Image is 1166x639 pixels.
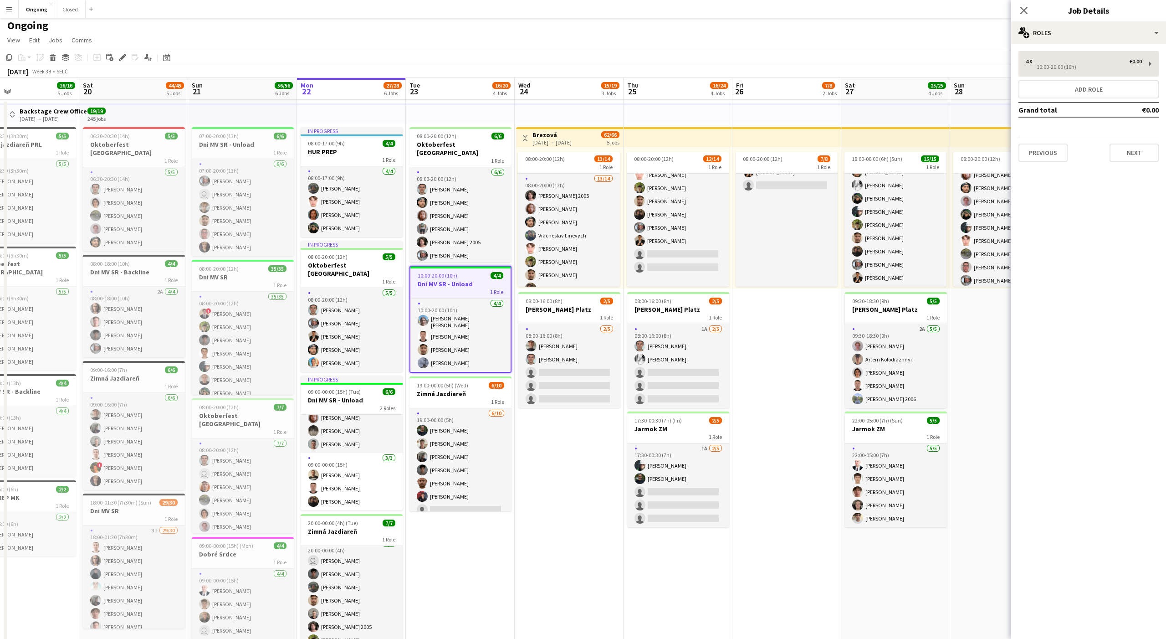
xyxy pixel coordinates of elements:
h3: Dni MV SR [192,273,294,281]
div: 3 Jobs [602,90,619,97]
span: 4/4 [56,380,69,386]
span: Comms [72,36,92,44]
app-card-role: 2A5/509:30-18:30 (9h)[PERSON_NAME]Artem Kolodiazhnyi[PERSON_NAME][PERSON_NAME][PERSON_NAME] 2006 [845,324,947,408]
app-job-card: 17:30-00:30 (7h) (Fri)2/5Jarmok ZM1 Role1A2/517:30-00:30 (7h)[PERSON_NAME][PERSON_NAME] [627,412,729,527]
span: 5/5 [927,298,940,304]
h3: Dni MV SR - Unload [410,280,511,288]
app-card-role: 3/309:00-20:00 (11h)[PERSON_NAME][PERSON_NAME][PERSON_NAME] [301,396,403,453]
span: 07:00-20:00 (13h) [199,133,239,139]
a: View [4,34,24,46]
span: 08:00-20:00 (12h) [199,265,239,272]
span: 26 [735,86,743,97]
h3: HUR PREP [301,148,403,156]
app-job-card: In progress08:00-17:00 (9h)4/4HUR PREP1 Role4/408:00-17:00 (9h)[PERSON_NAME][PERSON_NAME][PERSON_... [301,127,403,237]
app-card-role: 13/1408:00-20:00 (12h)[PERSON_NAME] 2005[PERSON_NAME][PERSON_NAME]Viacheslav Linevych[PERSON_NAME... [518,174,620,390]
app-job-card: 22:00-05:00 (7h) (Sun)5/5Jarmok ZM1 Role5/522:00-05:00 (7h)[PERSON_NAME][PERSON_NAME][PERSON_NAME... [845,412,947,527]
div: Roles [1011,22,1166,44]
app-card-role: 6/609:00-16:00 (7h)[PERSON_NAME][PERSON_NAME][PERSON_NAME][PERSON_NAME]![PERSON_NAME][PERSON_NAME] [83,393,185,490]
span: 1 Role [56,149,69,156]
span: 08:00-20:00 (12h) [199,404,239,411]
span: 09:00-00:00 (15h) (Tue) [308,388,361,395]
span: 23 [408,86,420,97]
div: [DATE] → [DATE] [532,139,572,146]
app-card-role: 6/1019:00-00:00 (5h)[PERSON_NAME][PERSON_NAME][PERSON_NAME][PERSON_NAME][PERSON_NAME][PERSON_NAME] [409,408,511,558]
span: 08:00-20:00 (12h) [743,155,782,162]
app-job-card: 06:30-20:30 (14h)5/5Oktoberfest [GEOGRAPHIC_DATA]1 Role5/506:30-20:30 (14h)[PERSON_NAME][PERSON_N... [83,127,185,251]
span: 1 Role [273,149,286,156]
span: 1 Role [600,314,613,321]
button: Next [1110,144,1159,162]
span: 28 [952,86,965,97]
app-job-card: 10:00-20:00 (10h)4/4Dni MV SR - Unload1 Role4/410:00-20:00 (10h)[PERSON_NAME] [PERSON_NAME][PERSO... [409,266,511,373]
span: 12/14 [703,155,721,162]
h3: Job Details [1011,5,1166,16]
app-job-card: 18:00-00:00 (6h) (Sun)15/151 Role[PERSON_NAME][PERSON_NAME][PERSON_NAME][PERSON_NAME][PERSON_NAME... [844,152,946,287]
app-job-card: In progress09:00-00:00 (15h) (Tue)6/6Dni MV SR - Unload2 Roles3/309:00-20:00 (11h)[PERSON_NAME][P... [301,376,403,510]
div: 08:00-20:00 (12h)15/151 Role[PERSON_NAME] [PERSON_NAME][PERSON_NAME][PERSON_NAME][PERSON_NAME][PE... [953,152,1055,287]
h3: Oktoberfest [GEOGRAPHIC_DATA] [301,261,403,278]
h3: [PERSON_NAME] Platz [627,305,729,314]
span: 6/10 [489,382,504,389]
div: 08:00-18:00 (10h)4/4Dni MV SR - Backline1 Role2A4/408:00-18:00 (10h)[PERSON_NAME][PERSON_NAME][PE... [83,255,185,357]
app-job-card: 08:00-20:00 (12h)7/81 Role[PERSON_NAME][PERSON_NAME] [736,152,838,287]
span: 1 Role [56,277,69,283]
span: 7/7 [274,404,286,411]
a: Comms [68,34,96,46]
span: Edit [29,36,40,44]
span: 1 Role [926,433,940,440]
div: 4 x [1026,58,1037,65]
span: 4/4 [383,140,395,147]
app-card-role: 3/309:00-00:00 (15h)[PERSON_NAME][PERSON_NAME][PERSON_NAME] [301,453,403,510]
app-job-card: 19:00-00:00 (5h) (Wed)6/10Zimná Jazdiareň1 Role6/1019:00-00:00 (5h)[PERSON_NAME][PERSON_NAME][PER... [409,376,511,511]
span: 1 Role [490,289,503,295]
span: 44/45 [166,82,184,89]
a: Edit [26,34,43,46]
button: Add role [1018,80,1159,98]
app-card-role: 5/508:00-20:00 (12h)[PERSON_NAME][PERSON_NAME][PERSON_NAME][PERSON_NAME][PERSON_NAME] [301,288,403,372]
span: 1 Role [56,396,69,403]
div: 5 Jobs [57,90,75,97]
div: [DATE] → [DATE] [20,115,87,122]
span: 08:00-20:00 (12h) [961,155,1000,162]
span: 1 Role [708,164,721,170]
span: 6/6 [383,388,395,395]
span: 15/19 [601,82,619,89]
span: 06:30-20:30 (14h) [90,133,130,139]
app-job-card: 08:00-20:00 (12h)7/7Oktoberfest [GEOGRAPHIC_DATA]1 Role7/708:00-20:00 (12h)[PERSON_NAME] [PERSON_... [192,398,294,533]
span: 5/5 [383,253,395,260]
span: 1 Role [273,428,286,435]
span: 08:00-16:00 (8h) [526,298,563,304]
span: 18:00-00:00 (6h) (Sun) [852,155,902,162]
app-card-role: [PERSON_NAME][PERSON_NAME] [736,71,838,287]
button: Ongoing [19,0,55,18]
h3: Dni MV SR [83,507,185,515]
span: 1 Role [56,502,69,509]
app-job-card: 18:00-01:30 (7h30m) (Sun)29/30Dni MV SR1 Role3I29/3018:00-01:30 (7h30m)[PERSON_NAME][PERSON_NAME]... [83,494,185,629]
h3: Dni MV SR - Unload [301,396,403,404]
div: 07:00-20:00 (13h)6/6Dni MV SR - Unload1 Role6/607:00-20:00 (13h)[PERSON_NAME] [PERSON_NAME][PERSO... [192,127,294,256]
span: ! [206,308,211,314]
span: 22:00-05:00 (7h) (Sun) [852,417,903,424]
span: 1 Role [164,157,178,164]
span: 2/2 [56,486,69,493]
span: 08:00-20:00 (12h) [634,155,674,162]
h3: [PERSON_NAME] Platz [518,305,620,314]
app-card-role: 2A4/408:00-18:00 (10h)[PERSON_NAME][PERSON_NAME][PERSON_NAME][PERSON_NAME] [83,287,185,357]
span: Fri [736,81,743,89]
div: In progress [301,127,403,134]
span: 1 Role [491,398,504,405]
div: 2 Jobs [823,90,837,97]
span: 1 Role [273,559,286,566]
h3: Jarmok ZM [627,425,729,433]
app-job-card: 08:00-20:00 (12h)35/35Dni MV SR1 Role35/3508:00-20:00 (12h)![PERSON_NAME][PERSON_NAME][PERSON_NAM... [192,260,294,395]
app-job-card: 08:00-20:00 (12h)6/6Oktoberfest [GEOGRAPHIC_DATA]1 Role6/608:00-20:00 (12h)[PERSON_NAME][PERSON_N... [409,127,511,262]
span: 16/24 [710,82,728,89]
div: In progress [301,241,403,248]
span: 1 Role [599,164,613,170]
